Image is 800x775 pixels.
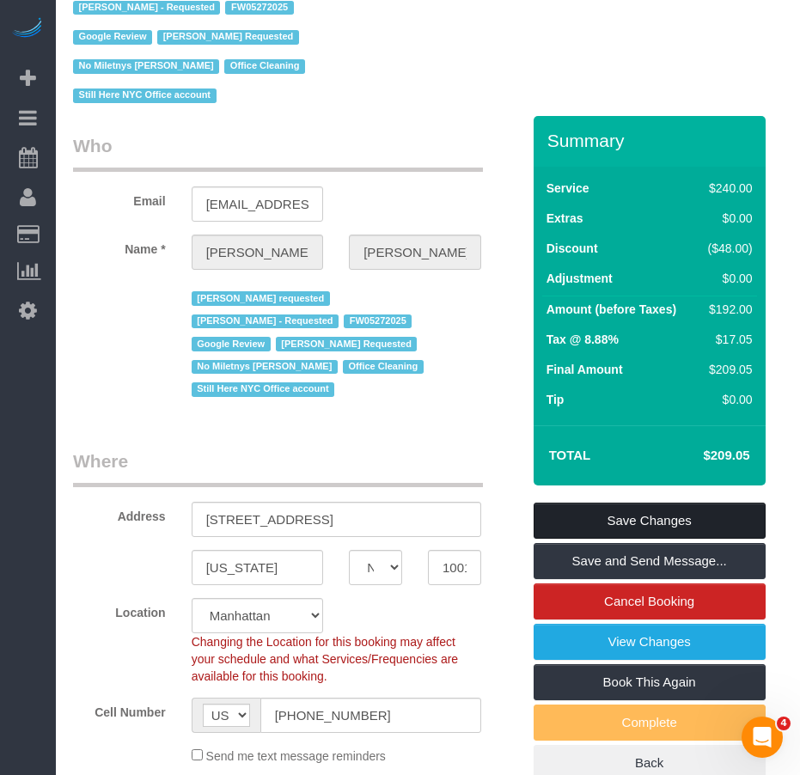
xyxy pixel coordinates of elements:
label: Service [547,180,589,197]
label: Discount [547,240,598,257]
div: $192.00 [701,301,753,318]
span: [PERSON_NAME] Requested [276,337,418,351]
span: 4 [777,717,791,730]
span: Changing the Location for this booking may affect your schedule and what Services/Frequencies are... [192,635,459,683]
span: Office Cleaning [224,59,305,73]
span: Google Review [73,30,152,44]
span: [PERSON_NAME] requested [192,291,330,305]
span: Send me text message reminders [206,749,386,763]
a: Book This Again [534,664,766,700]
label: Email [60,186,179,210]
img: Automaid Logo [10,17,45,41]
div: $0.00 [701,391,753,408]
span: [PERSON_NAME] Requested [157,30,299,44]
div: $0.00 [701,270,753,287]
span: [PERSON_NAME] - Requested [192,314,339,328]
label: Tax @ 8.88% [547,331,619,348]
label: Name * [60,235,179,258]
div: $209.05 [701,361,753,378]
input: Zip Code [428,550,481,585]
input: Last Name [349,235,481,270]
span: [PERSON_NAME] - Requested [73,1,220,15]
label: Address [60,502,179,525]
h4: $209.05 [651,449,749,463]
div: $0.00 [701,210,753,227]
a: Save and Send Message... [534,543,766,579]
span: Still Here NYC Office account [192,382,335,396]
label: Amount (before Taxes) [547,301,676,318]
h3: Summary [547,131,757,150]
a: View Changes [534,624,766,660]
span: Google Review [192,337,271,351]
span: FW05272025 [225,1,293,15]
div: $240.00 [701,180,753,197]
label: Final Amount [547,361,623,378]
a: Save Changes [534,503,766,539]
div: $17.05 [701,331,753,348]
label: Tip [547,391,565,408]
label: Location [60,598,179,621]
strong: Total [549,448,591,462]
span: FW05272025 [344,314,412,328]
span: Still Here NYC Office account [73,88,217,102]
input: City [192,550,324,585]
label: Extras [547,210,583,227]
input: First Name [192,235,324,270]
span: Office Cleaning [343,360,424,374]
span: No Miletnys [PERSON_NAME] [192,360,338,374]
label: Cell Number [60,698,179,721]
label: Adjustment [547,270,613,287]
a: Cancel Booking [534,583,766,619]
div: ($48.00) [701,240,753,257]
span: No Miletnys [PERSON_NAME] [73,59,219,73]
input: Email [192,186,324,222]
legend: Where [73,449,483,487]
legend: Who [73,133,483,172]
iframe: Intercom live chat [742,717,783,758]
input: Cell Number [260,698,481,733]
